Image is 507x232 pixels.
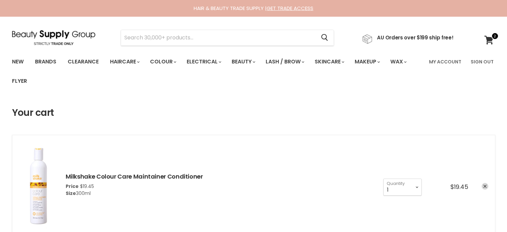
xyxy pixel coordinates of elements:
a: Haircare [105,55,144,69]
a: Clearance [63,55,104,69]
a: Lash / Brow [261,55,308,69]
span: $19.45 [80,183,94,190]
div: HAIR & BEAUTY TRADE SUPPLY | [4,5,504,12]
a: Milkshake Colour Care Maintainer Conditioner [66,172,203,181]
input: Search [121,30,316,45]
a: Makeup [350,55,384,69]
a: New [7,55,29,69]
h1: Your cart [12,107,54,118]
a: GET TRADE ACCESS [267,5,313,12]
a: Brands [30,55,61,69]
a: Skincare [310,55,348,69]
a: Colour [145,55,180,69]
nav: Main [4,52,504,91]
a: Flyer [7,74,32,88]
a: Sign Out [467,55,498,69]
form: Product [121,30,334,46]
button: Search [316,30,334,45]
ul: Main menu [7,52,425,91]
span: $19.45 [450,183,468,191]
a: My Account [425,55,465,69]
a: Electrical [182,55,225,69]
a: Wax [385,55,411,69]
a: Beauty [227,55,259,69]
select: Quantity [383,179,422,195]
span: Price [66,183,79,190]
a: remove Milkshake Colour Care Maintainer Conditioner [482,183,488,190]
img: Milkshake Colour Care Maintainer Conditioner - 300ml [19,142,59,229]
div: 300ml [66,190,203,197]
span: Size [66,190,76,197]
